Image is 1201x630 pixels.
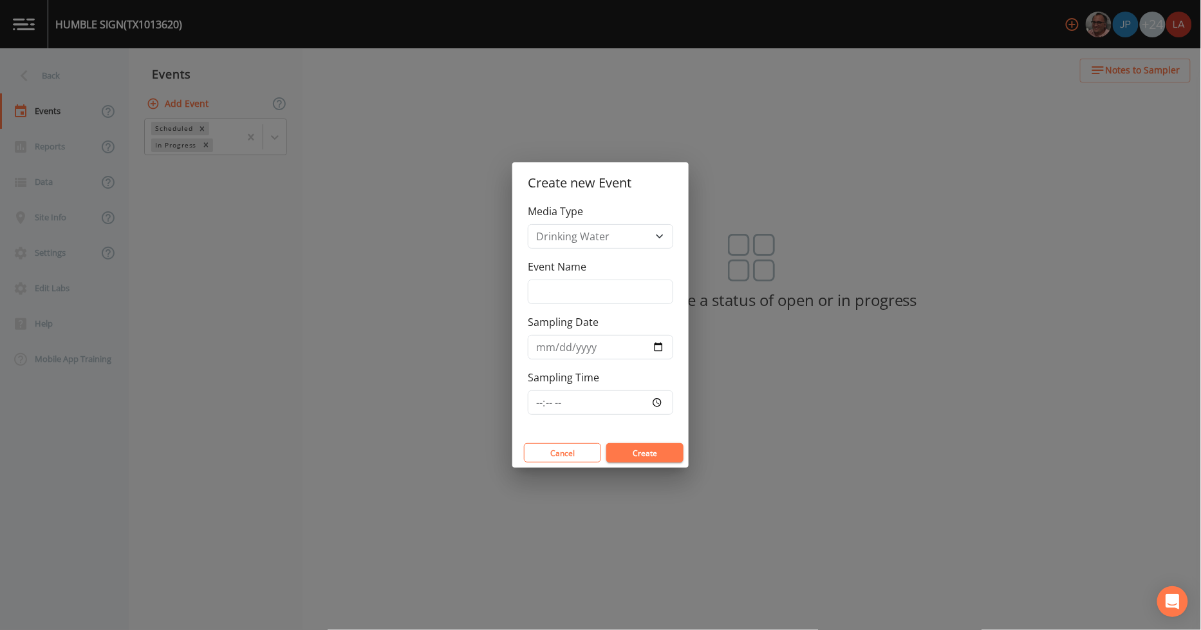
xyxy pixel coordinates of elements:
label: Event Name [528,259,586,274]
h2: Create new Event [512,162,689,204]
button: Create [606,443,684,463]
label: Sampling Date [528,314,599,330]
button: Cancel [524,443,601,463]
label: Media Type [528,204,583,219]
div: Open Intercom Messenger [1157,586,1188,617]
label: Sampling Time [528,370,599,385]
